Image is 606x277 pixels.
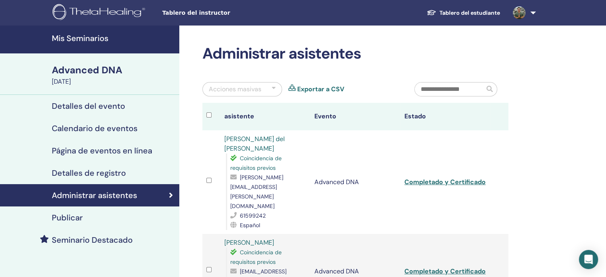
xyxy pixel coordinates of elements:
h4: Calendario de eventos [52,124,137,133]
a: Completado y Certificado [404,178,486,186]
span: Coincidencia de requisitos previos [230,155,282,171]
span: Español [240,222,260,229]
div: Open Intercom Messenger [579,250,598,269]
div: Advanced DNA [52,63,175,77]
img: graduation-cap-white.svg [427,9,436,16]
a: Exportar a CSV [297,84,344,94]
a: [PERSON_NAME] del [PERSON_NAME] [224,135,285,153]
a: [PERSON_NAME] [224,238,274,247]
th: Evento [310,103,400,130]
h2: Administrar asistentes [202,45,508,63]
div: Acciones masivas [209,84,261,94]
span: [PERSON_NAME][EMAIL_ADDRESS][PERSON_NAME][DOMAIN_NAME] [230,174,283,210]
h4: Publicar [52,213,83,222]
h4: Seminario Destacado [52,235,133,245]
a: Tablero del estudiante [420,6,506,20]
img: logo.png [53,4,148,22]
th: asistente [220,103,310,130]
span: Tablero del instructor [162,9,282,17]
td: Advanced DNA [310,130,400,234]
h4: Detalles del evento [52,101,125,111]
h4: Página de eventos en línea [52,146,152,155]
span: 61599242 [240,212,266,219]
span: Coincidencia de requisitos previos [230,249,282,265]
th: Estado [400,103,490,130]
div: [DATE] [52,77,175,86]
h4: Detalles de registro [52,168,126,178]
h4: Mis Seminarios [52,33,175,43]
h4: Administrar asistentes [52,191,137,200]
img: default.jpg [513,6,526,19]
a: Completado y Certificado [404,267,486,275]
a: Advanced DNA[DATE] [47,63,179,86]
